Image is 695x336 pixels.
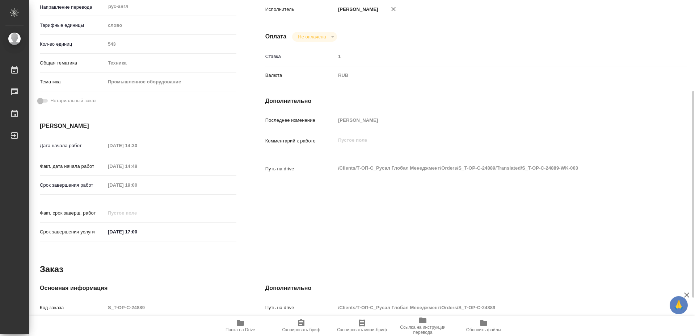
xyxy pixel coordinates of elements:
[105,208,169,218] input: Пустое поле
[105,39,236,49] input: Пустое поле
[673,298,685,313] span: 🙏
[40,163,105,170] p: Факт. дата начала работ
[265,137,336,145] p: Комментарий к работе
[265,117,336,124] p: Последнее изменение
[265,165,336,173] p: Путь на drive
[210,316,271,336] button: Папка на Drive
[50,97,96,104] span: Нотариальный заказ
[40,210,105,217] p: Факт. срок заверш. работ
[40,4,105,11] p: Направление перевода
[105,140,169,151] input: Пустое поле
[105,161,169,171] input: Пустое поле
[265,72,336,79] p: Валюта
[40,228,105,236] p: Срок завершения услуги
[336,69,652,82] div: RUB
[336,51,652,62] input: Пустое поле
[265,284,687,293] h4: Дополнительно
[40,264,63,275] h2: Заказ
[265,53,336,60] p: Ставка
[397,325,449,335] span: Ссылка на инструкции перевода
[337,327,387,332] span: Скопировать мини-бриф
[336,302,652,313] input: Пустое поле
[336,6,378,13] p: [PERSON_NAME]
[453,316,514,336] button: Обновить файлы
[40,182,105,189] p: Срок завершения работ
[40,22,105,29] p: Тарифные единицы
[265,97,687,105] h4: Дополнительно
[265,304,336,311] p: Путь на drive
[105,227,169,237] input: ✎ Введи что-нибудь
[670,296,688,314] button: 🙏
[336,162,652,174] textarea: /Clients/Т-ОП-С_Русал Глобал Менеджмент/Orders/S_T-OP-C-24889/Translated/S_T-OP-C-24889-WK-003
[40,59,105,67] p: Общая тематика
[40,78,105,86] p: Тематика
[40,284,236,293] h4: Основная информация
[466,327,501,332] span: Обновить файлы
[40,41,105,48] p: Кол-во единиц
[336,115,652,125] input: Пустое поле
[265,6,336,13] p: Исполнитель
[265,32,287,41] h4: Оплата
[105,302,236,313] input: Пустое поле
[332,316,392,336] button: Скопировать мини-бриф
[40,122,236,130] h4: [PERSON_NAME]
[271,316,332,336] button: Скопировать бриф
[296,34,328,40] button: Не оплачена
[40,142,105,149] p: Дата начала работ
[392,316,453,336] button: Ссылка на инструкции перевода
[105,76,236,88] div: Промышленное оборудование
[282,327,320,332] span: Скопировать бриф
[386,1,401,17] button: Удалить исполнителя
[105,57,236,69] div: Техника
[105,180,169,190] input: Пустое поле
[105,19,236,32] div: слово
[292,32,337,42] div: Не оплачена
[226,327,255,332] span: Папка на Drive
[40,304,105,311] p: Код заказа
